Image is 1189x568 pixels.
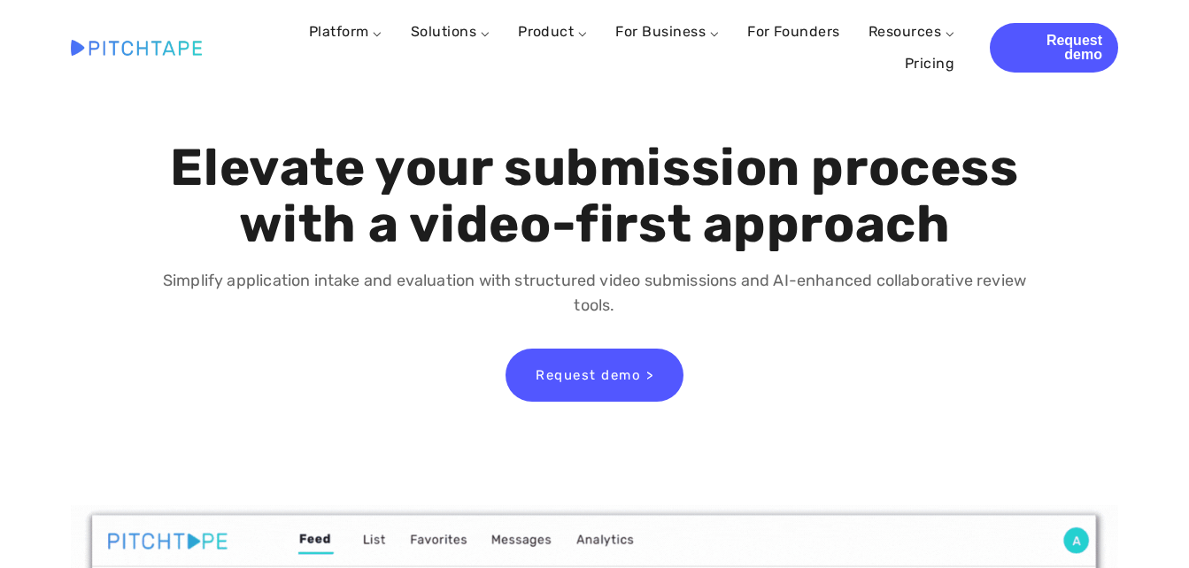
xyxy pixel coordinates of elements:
a: Request demo > [506,349,683,402]
a: Solutions ⌵ [411,23,490,40]
a: Pricing [905,48,954,80]
a: Request demo [990,23,1118,73]
a: Platform ⌵ [309,23,382,40]
a: For Founders [747,16,840,48]
h1: Elevate your submission process with a video-first approach [160,140,1028,253]
a: For Business ⌵ [615,23,719,40]
img: Pitchtape | Video Submission Management Software [71,40,202,55]
p: Simplify application intake and evaluation with structured video submissions and AI-enhanced coll... [160,268,1028,319]
a: Resources ⌵ [869,23,954,40]
a: Product ⌵ [518,23,587,40]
